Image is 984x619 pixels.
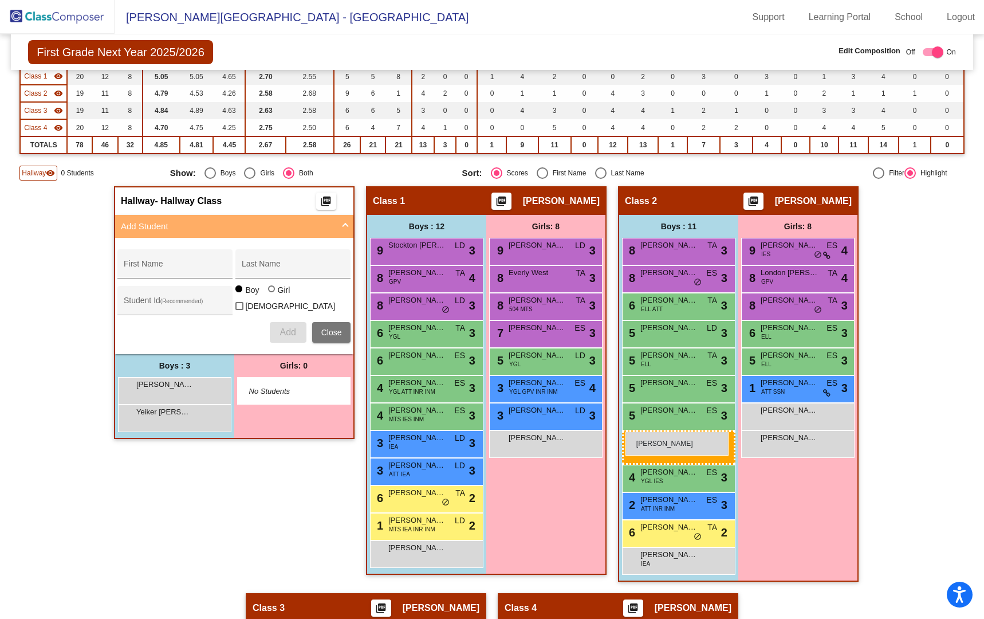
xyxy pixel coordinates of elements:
[841,269,848,287] span: 4
[899,68,931,85] td: 0
[839,68,868,85] td: 3
[118,119,143,136] td: 8
[868,68,899,85] td: 4
[868,85,899,102] td: 1
[462,168,482,178] span: Sort:
[628,102,658,119] td: 4
[316,193,336,210] button: Print Students Details
[286,68,334,85] td: 2.55
[826,240,837,252] span: ES
[607,168,644,178] div: Last Name
[509,295,566,306] span: [PERSON_NAME]
[721,324,727,342] span: 3
[810,102,839,119] td: 3
[67,119,92,136] td: 20
[61,168,93,178] span: 0 Students
[388,350,446,361] span: [PERSON_NAME]
[626,602,640,618] mat-icon: picture_as_pdf
[286,119,334,136] td: 2.50
[658,85,687,102] td: 0
[334,85,360,102] td: 9
[640,350,698,361] span: [PERSON_NAME]
[589,242,596,259] span: 3
[213,136,245,154] td: 4.45
[800,8,880,26] a: Learning Portal
[509,305,533,314] span: 504 MTS
[775,195,852,207] span: [PERSON_NAME]
[334,119,360,136] td: 6
[118,136,143,154] td: 32
[746,327,755,339] span: 6
[92,136,118,154] td: 46
[20,68,67,85] td: Madison Long - No Class Name
[245,136,285,154] td: 2.67
[374,327,383,339] span: 6
[213,85,245,102] td: 4.26
[574,322,585,334] span: ES
[810,119,839,136] td: 4
[367,215,486,238] div: Boys : 12
[746,195,760,211] mat-icon: picture_as_pdf
[245,119,285,136] td: 2.75
[781,102,810,119] td: 0
[412,68,434,85] td: 2
[814,250,822,260] span: do_not_disturb_alt
[456,102,477,119] td: 0
[658,102,687,119] td: 1
[20,136,67,154] td: TOTALS
[321,328,342,337] span: Close
[868,119,899,136] td: 5
[899,136,931,154] td: 1
[706,267,717,279] span: ES
[658,136,687,154] td: 1
[640,322,698,334] span: [PERSON_NAME]
[753,68,781,85] td: 3
[906,47,915,57] span: Off
[180,119,214,136] td: 4.75
[575,240,585,252] span: LD
[360,119,385,136] td: 4
[841,324,848,342] span: 3
[312,322,351,343] button: Close
[721,297,727,314] span: 3
[385,119,411,136] td: 7
[687,102,720,119] td: 2
[477,119,506,136] td: 0
[576,267,585,279] span: TA
[385,102,411,119] td: 5
[761,277,773,286] span: GPV
[412,102,434,119] td: 3
[781,85,810,102] td: 0
[506,119,538,136] td: 0
[118,102,143,119] td: 8
[469,242,475,259] span: 3
[721,269,727,287] span: 3
[720,85,752,102] td: 0
[641,305,663,314] span: ELL ATT
[434,136,456,154] td: 3
[67,68,92,85] td: 20
[839,119,868,136] td: 4
[781,68,810,85] td: 0
[598,119,628,136] td: 4
[54,89,63,98] mat-icon: visibility
[707,295,717,307] span: TA
[434,102,456,119] td: 0
[814,305,822,315] span: do_not_disturb_alt
[180,102,214,119] td: 4.89
[502,168,528,178] div: Scores
[477,136,506,154] td: 1
[170,168,196,178] span: Show:
[826,322,837,334] span: ES
[494,299,503,312] span: 8
[746,272,755,284] span: 8
[245,284,259,296] div: Boy
[746,299,755,312] span: 8
[486,215,605,238] div: Girls: 8
[538,136,571,154] td: 11
[868,136,899,154] td: 14
[360,102,385,119] td: 6
[389,277,401,286] span: GPV
[385,68,411,85] td: 8
[360,68,385,85] td: 5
